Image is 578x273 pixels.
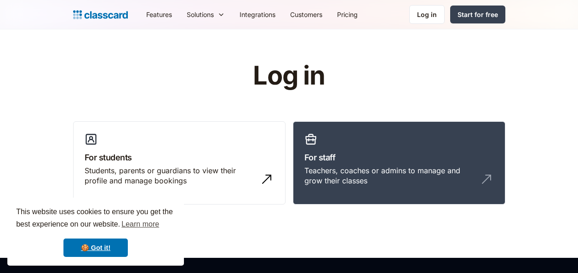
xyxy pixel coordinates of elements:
a: learn more about cookies [120,217,160,231]
a: Integrations [232,4,283,25]
div: Start for free [458,10,498,19]
a: Start for free [450,6,505,23]
a: home [73,8,128,21]
a: Features [139,4,179,25]
div: Log in [417,10,437,19]
a: Customers [283,4,330,25]
a: For studentsStudents, parents or guardians to view their profile and manage bookings [73,121,286,205]
div: Students, parents or guardians to view their profile and manage bookings [85,165,256,186]
a: Pricing [330,4,365,25]
h3: For students [85,151,274,164]
div: Teachers, coaches or admins to manage and grow their classes [304,165,475,186]
span: This website uses cookies to ensure you get the best experience on our website. [16,206,175,231]
h3: For staff [304,151,494,164]
a: dismiss cookie message [63,239,128,257]
div: cookieconsent [7,198,184,266]
div: Solutions [187,10,214,19]
h1: Log in [143,62,435,90]
a: For staffTeachers, coaches or admins to manage and grow their classes [293,121,505,205]
a: Log in [409,5,445,24]
div: Solutions [179,4,232,25]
